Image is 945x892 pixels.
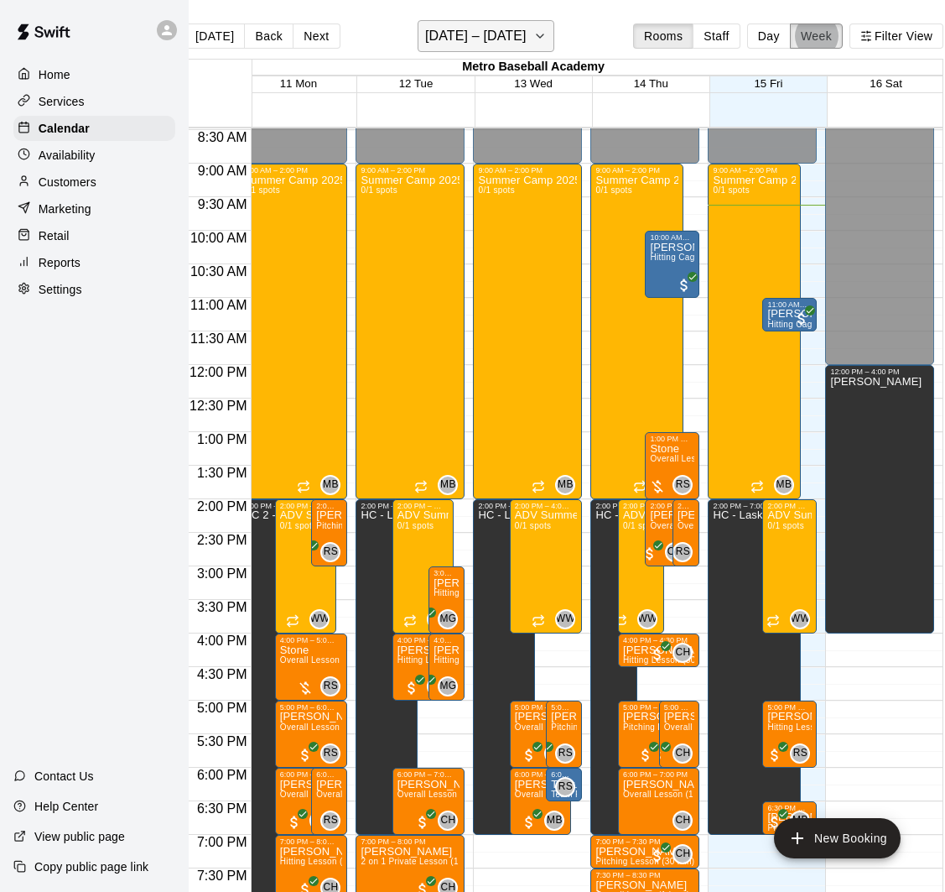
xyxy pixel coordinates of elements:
[473,499,535,835] div: 2:00 PM – 7:00 PM: HC - Laskofski 4-7 pm
[13,250,175,275] a: Reports
[637,609,657,629] div: Walker Warren
[434,636,460,644] div: 4:00 PM – 5:00 PM
[595,185,632,195] span: 0/1 spots filled
[324,745,338,762] span: RS
[767,320,817,329] span: Hitting Cage
[438,676,458,696] div: Michael Gallagher
[762,701,817,768] div: 5:00 PM – 6:00 PM: Aiden Taylor
[870,77,902,90] button: 16 Sat
[679,743,693,764] span: Conner Hall
[184,23,245,49] button: [DATE]
[590,499,636,835] div: 2:00 PM – 7:00 PM: HC - Laskofski 4-7 pm
[316,770,342,779] div: 6:00 PM – 7:00 PM
[555,475,575,495] div: Metro Baseball
[634,77,668,90] button: 14 Thu
[767,804,812,812] div: 6:30 PM – 7:00 PM
[444,676,458,696] span: Michael Gallagher
[39,227,70,244] p: Retail
[280,722,374,732] span: Overall Lesson (1 hour)
[623,502,659,510] div: 2:00 PM – 4:00 PM
[790,743,810,764] div: Ryan Schubert
[414,814,431,831] span: All customers have paid
[623,722,720,732] span: Pitching Lesson (1 hour)
[546,768,582,801] div: 6:00 PM – 6:30 PM: Tryout - Clare
[678,502,695,510] div: 2:00 PM – 3:00 PM
[767,521,804,530] span: 0/1 spots filled
[428,634,465,701] div: 4:00 PM – 5:00 PM: Alexander Rees
[544,811,564,831] div: Metro Baseball
[555,777,575,797] div: Ryan Schubert
[797,811,810,831] span: Metro Baseball
[185,365,251,379] span: 12:00 PM
[659,701,700,768] div: 5:00 PM – 6:00 PM: Andrew Strand
[558,745,573,762] span: RS
[515,502,578,510] div: 2:00 PM – 4:00 PM
[551,703,577,712] div: 5:00 PM – 6:00 PM
[675,812,690,829] span: CH
[439,678,456,695] span: MG
[793,310,810,327] span: All customers have paid
[679,811,693,831] span: Conner Hall
[39,254,80,271] p: Reports
[766,814,783,831] span: All customers have paid
[414,613,431,629] span: All customers have paid
[356,499,418,835] div: 2:00 PM – 7:00 PM: HC - Laskofski 4-7
[521,747,537,764] span: All customers have paid
[275,701,348,768] div: 5:00 PM – 6:00 PM: Henry Grogan
[556,611,575,628] span: WW
[193,432,252,446] span: 1:00 PM
[122,60,944,76] div: Metro Baseball Academy
[532,614,545,628] span: Recurring event
[618,768,700,835] div: 6:00 PM – 7:00 PM: Appelbaum
[774,475,794,495] div: Metro Baseball
[590,164,683,499] div: 9:00 AM – 2:00 PM: Summer Camp 2025
[13,277,175,302] a: Settings
[13,170,175,195] a: Customers
[644,609,657,629] span: Walker Warren
[434,588,525,597] span: Hitting Lesson (1 hour)
[623,703,683,712] div: 5:00 PM – 6:00 PM
[649,646,666,663] span: All customers have paid
[623,636,695,644] div: 4:00 PM – 4:30 PM
[34,768,94,785] p: Contact Us
[13,116,175,141] a: Calendar
[297,747,314,764] span: All customers have paid
[399,77,434,90] button: 12 Tue
[767,703,812,712] div: 5:00 PM – 6:00 PM
[194,130,252,144] span: 8:30 AM
[440,812,455,829] span: CH
[392,768,465,835] div: 6:00 PM – 7:00 PM: Andrew Fegley
[39,281,82,298] p: Settings
[515,722,609,732] span: Overall Lesson (1 hour)
[397,502,449,510] div: 2:00 PM – 4:00 PM
[444,475,458,495] span: Metro Baseball
[238,164,347,499] div: 9:00 AM – 2:00 PM: Summer Camp 2025
[750,480,764,493] span: Recurring event
[708,499,801,835] div: 2:00 PM – 7:00 PM: HC - Laskofski 4-7 pm
[562,609,575,629] span: Walker Warren
[39,201,91,217] p: Marketing
[766,747,783,764] span: All customers have paid
[427,609,447,629] div: Walker Warren
[672,542,693,562] div: Ryan Schubert
[649,747,666,764] span: All customers have paid
[679,542,693,562] span: Ryan Schubert
[558,477,574,493] span: MB
[13,196,175,222] div: Marketing
[280,502,332,510] div: 2:00 PM – 4:00 PM
[754,77,782,90] span: 15 Fri
[797,743,810,764] span: Ryan Schubert
[747,23,791,49] button: Day
[551,722,648,732] span: Pitching Lesson (1 hour)
[310,611,330,628] span: WW
[316,609,330,629] span: Walker Warren
[414,480,428,493] span: Recurring event
[280,790,374,799] span: Overall Lesson (1 hour)
[562,743,575,764] span: Ryan Schubert
[792,812,808,829] span: MB
[650,253,699,262] span: Hitting Cage
[790,811,810,831] div: Metro Baseball
[39,174,96,190] p: Customers
[478,502,530,510] div: 2:00 PM – 7:00 PM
